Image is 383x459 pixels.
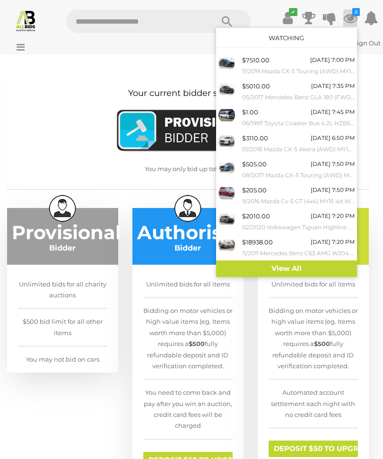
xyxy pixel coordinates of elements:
[218,133,235,149] img: 54533-1a_ex.jpg
[242,92,355,103] small: 05/2017 Mercedes-Benz GLA 180 (FWD) X156 MY17.5 4d Wagon Cosmos Black Turbo 1.6L
[242,186,267,194] span: $205.00
[242,170,355,181] small: 08/2017 Mazda CX-5 Touring (AWD) MY17.5 (KF SERIES 2) 4D Wagon Eternal Blue Turbo Diesel 2.2L
[15,9,37,32] img: Allbids.com.au
[216,234,357,260] a: $18938.00 [DATE] 7:20 PM 11/2011 Mercedes Benz C63 AMG W204 MY11 4d Sedan Magnetite Black Metalli...
[311,107,355,117] div: [DATE] 7:45 PM
[218,185,235,201] img: 54667-1a_ex.jpg
[216,182,357,208] a: $205.00 [DATE] 7:50 PM 9/2016 Mazda Cx-5 GT (4x4) MY15 4d Wagon Red 2.2L
[269,34,304,42] a: Watching
[242,160,267,168] span: $505.00
[216,52,357,78] a: $7510.00 [DATE] 7:00 PM 11/2019 Mazda CX-5 Touring (AWD) MY19 KF Series 2 4d Wagon Deep Crystal B...
[242,144,355,155] small: 01/2018 Mazda CX-5 Akera (AWD) MY18 KF Series 4d Wagon Snowflake [PERSON_NAME] Twin Turbo Diesel ...
[216,156,357,182] a: $505.00 [DATE] 7:50 PM 08/2017 Mazda CX-5 Touring (AWD) MY17.5 (KF SERIES 2) 4D Wagon Eternal Blu...
[310,55,355,65] div: [DATE] 7:00 PM
[242,134,268,142] span: $3110.00
[353,39,381,47] a: Sign Out
[242,248,355,259] small: 11/2011 Mercedes Benz C63 AMG W204 MY11 4d Sedan Magnetite Black Metallic V8 6.3L
[242,118,355,129] small: 06/1997 Toyota Coaster Bus 4.2L HZB50R White - RV Project
[218,107,235,123] img: 54665-1a_ex.jpg
[216,130,357,156] a: $3110.00 [DATE] 6:50 PM 01/2018 Mazda CX-5 Akera (AWD) MY18 KF Series 4d Wagon Snowflake [PERSON_...
[242,56,270,64] span: $7510.00
[216,260,357,277] a: View All
[311,81,355,91] div: [DATE] 7:35 PM
[242,238,273,246] span: $18938.00
[203,9,251,33] button: Search
[218,159,235,175] img: 54549-1a_ex.jpg
[242,66,355,77] small: 11/2019 Mazda CX-5 Touring (AWD) MY19 KF Series 2 4d Wagon Deep Crystal Blue Metallic Turbo Diese...
[218,237,235,253] img: 54255-1a_ex.jpg
[352,8,360,16] i: 8
[242,82,270,90] span: $5010.00
[242,212,270,220] span: $2010.00
[216,104,357,130] a: $1.00 [DATE] 7:45 PM 06/1997 Toyota Coaster Bus 4.2L HZB50R White - RV Project
[218,81,235,97] img: 54526-1a_ex.jpg
[242,222,355,233] small: 02/2020 Volkswagen Tiguan Highline Allspace R-Line Package 162 TSI (AWD) 5NA MY20 4d Wagon Platin...
[311,237,355,247] div: [DATE] 7:20 PM
[311,159,355,169] div: [DATE] 7:50 PM
[311,185,355,195] div: [DATE] 7:50 PM
[242,196,355,207] small: 9/2016 Mazda Cx-5 GT (4x4) MY15 4d Wagon Red 2.2L
[289,8,297,16] i: ✔
[242,108,258,116] span: $1.00
[218,211,235,227] img: 54563-1b_ex.jpg
[218,55,235,71] img: 54449-1a_ex.jpg
[311,133,355,143] div: [DATE] 6:50 PM
[216,78,357,104] a: $5010.00 [DATE] 7:35 PM 05/2017 Mercedes-Benz GLA 180 (FWD) X156 MY17.5 4d Wagon Cosmos Black Tur...
[343,9,357,26] a: 8
[216,208,357,234] a: $2010.00 [DATE] 7:20 PM 02/2020 Volkswagen Tiguan Highline Allspace R-Line Package 162 TSI (AWD) ...
[281,9,295,26] a: ✔
[311,211,355,221] div: [DATE] 7:20 PM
